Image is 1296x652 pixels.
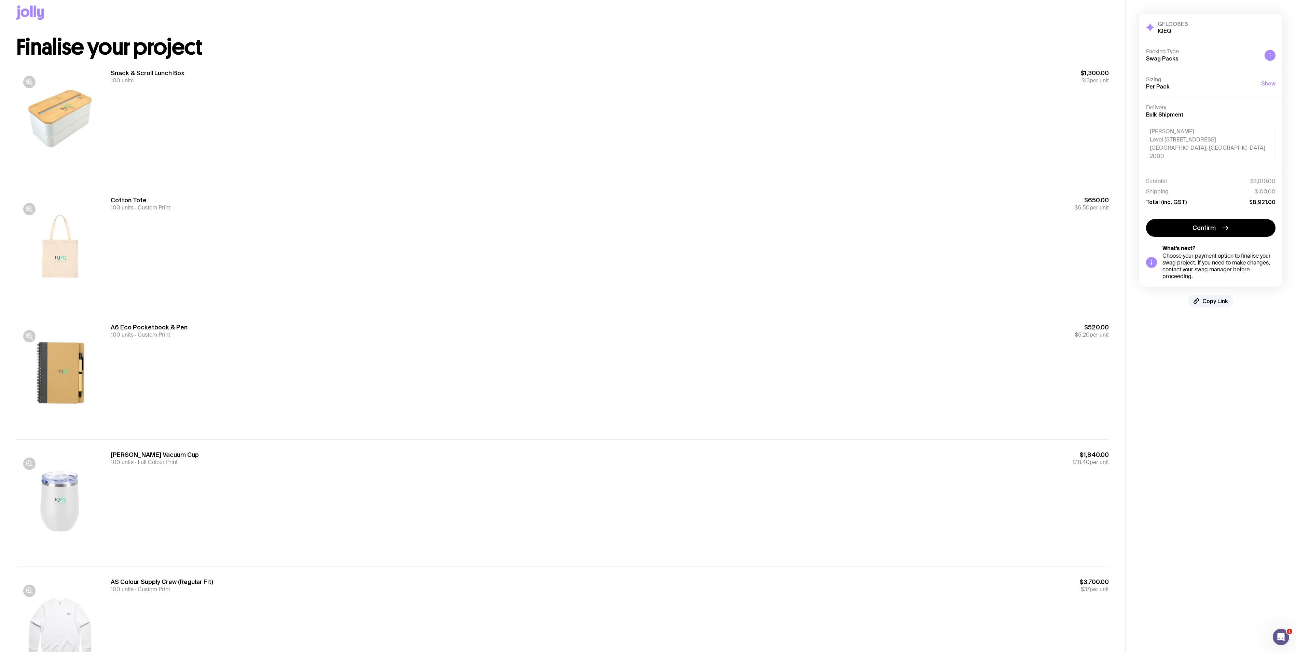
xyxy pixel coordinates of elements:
span: 1 [1287,629,1292,634]
span: Full Colour Print [134,459,178,466]
span: per unit [1075,204,1109,211]
span: $8,010.00 [1250,178,1276,185]
div: [PERSON_NAME] Level [STREET_ADDRESS] [GEOGRAPHIC_DATA], [GEOGRAPHIC_DATA] 2000 [1146,124,1276,164]
span: Swag Packs [1146,55,1178,62]
span: $3,700.00 [1080,578,1109,586]
span: Custom Print [134,331,170,338]
span: 100 units [111,459,134,466]
span: Total (inc. GST) [1146,199,1187,205]
span: Copy Link [1202,298,1228,304]
span: $100.00 [1255,188,1276,195]
span: 100 units [111,77,134,84]
span: per unit [1075,331,1109,338]
span: $520.00 [1075,323,1109,331]
span: $13 [1081,77,1090,84]
span: $8,921.00 [1249,199,1276,205]
h3: GFLQO8E6 [1158,21,1188,27]
span: Bulk Shipment [1146,111,1184,118]
h2: IQEQ [1158,27,1188,34]
span: $650.00 [1075,196,1109,204]
h3: [PERSON_NAME] Vacuum Cup [111,451,199,459]
h4: Sizing [1146,76,1256,83]
h3: Cotton Tote [111,196,170,204]
button: Copy Link [1188,295,1233,307]
h4: Delivery [1146,104,1276,111]
span: Subtotal [1146,178,1167,185]
h4: Packing Type [1146,48,1259,55]
span: per unit [1080,77,1109,84]
span: $37 [1081,586,1090,593]
h3: A6 Eco Pocketbook & Pen [111,323,188,331]
span: Shipping [1146,188,1169,195]
button: Confirm [1146,219,1276,237]
span: Confirm [1192,224,1216,232]
h3: Snack & Scroll Lunch Box [111,69,184,77]
h1: Finalise your project [16,36,1109,58]
span: $1,300.00 [1080,69,1109,77]
iframe: Intercom live chat [1273,629,1289,645]
span: 100 units [111,586,134,593]
span: $5.20 [1075,331,1090,338]
span: 100 units [111,204,134,211]
h3: AS Colour Supply Crew (Regular Fit) [111,578,213,586]
span: $18.40 [1073,459,1090,466]
span: per unit [1073,459,1109,466]
span: Per Pack [1146,83,1170,90]
span: 100 units [111,331,134,338]
div: Choose your payment option to finalise your swag project. If you need to make changes, contact yo... [1162,253,1276,280]
span: Custom Print [134,204,170,211]
h5: What’s next? [1162,245,1276,252]
span: per unit [1080,586,1109,593]
button: Show [1261,79,1276,87]
span: $6.50 [1075,204,1090,211]
span: $1,840.00 [1073,451,1109,459]
span: Custom Print [134,586,170,593]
